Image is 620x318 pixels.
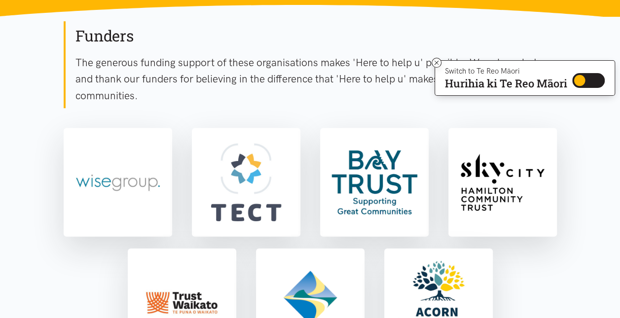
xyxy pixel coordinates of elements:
img: TECT [194,130,298,235]
p: The generous funding support of these organisations makes 'Here to help u' possible. We acknowled... [75,54,557,104]
img: Wise Group [66,130,170,235]
p: Hurihia ki Te Reo Māori [445,79,567,88]
p: Switch to Te Reo Māori [445,68,567,74]
img: Bay Trust [322,130,427,235]
img: Sky City Community Trust [450,130,555,235]
a: Sky City Community Trust [448,128,557,237]
h2: Funders [75,26,557,46]
a: Wise Group [64,128,172,237]
a: Bay Trust [320,128,429,237]
a: TECT [192,128,300,237]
